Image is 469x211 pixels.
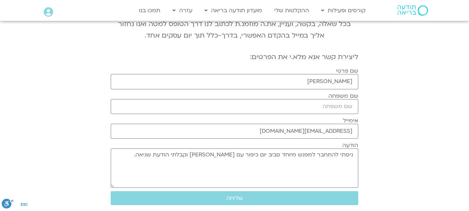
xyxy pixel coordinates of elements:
label: שם משפחה [328,93,358,99]
a: עזרה [169,4,196,17]
input: שם משפחה [111,99,358,114]
label: שם פרטי [336,68,358,74]
label: הודעה [342,142,358,148]
img: תודעה בריאה [397,5,428,16]
form: טופס חדש [111,68,358,208]
a: ההקלטות שלי [271,4,312,17]
h2: ליצירת קשר אנא מלא.י את הפרטים: [111,53,358,61]
a: מועדון תודעה בריאה [201,4,266,17]
p: בכל שאלה, בקשה, ועניין, את.ה מוזמנ.ת לכתוב לנו דרך הטופס למטה ואנו נחזור אליך במייל בהקדם האפשרי,... [111,18,358,41]
span: שליחה [226,195,243,201]
input: שם פרטי [111,74,358,89]
label: אימייל [343,117,358,124]
button: שליחה [111,191,358,205]
a: קורסים ופעילות [318,4,369,17]
textarea: ניסתי להתחבר למפגש מיוחד סביב יום כיפור עם [PERSON_NAME] וקבלתי הודעת שגיאה. [111,148,358,188]
input: אימייל [111,124,358,139]
a: תמכו בנו [135,4,164,17]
